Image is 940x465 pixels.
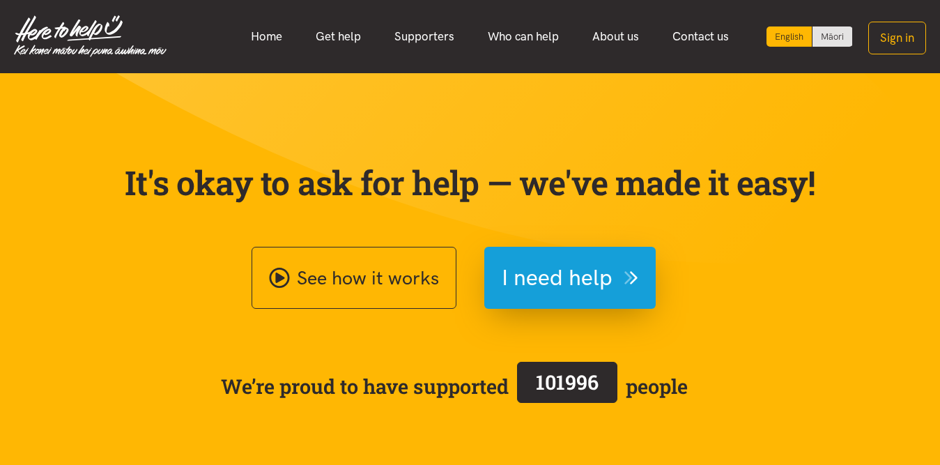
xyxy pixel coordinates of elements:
[221,359,688,413] span: We’re proud to have supported people
[378,22,471,52] a: Supporters
[576,22,656,52] a: About us
[509,359,626,413] a: 101996
[536,369,599,395] span: 101996
[766,26,853,47] div: Language toggle
[471,22,576,52] a: Who can help
[766,26,812,47] div: Current language
[484,247,656,309] button: I need help
[14,15,167,57] img: Home
[122,162,819,203] p: It's okay to ask for help — we've made it easy!
[812,26,852,47] a: Switch to Te Reo Māori
[252,247,456,309] a: See how it works
[299,22,378,52] a: Get help
[234,22,299,52] a: Home
[868,22,926,54] button: Sign in
[656,22,746,52] a: Contact us
[502,260,612,296] span: I need help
